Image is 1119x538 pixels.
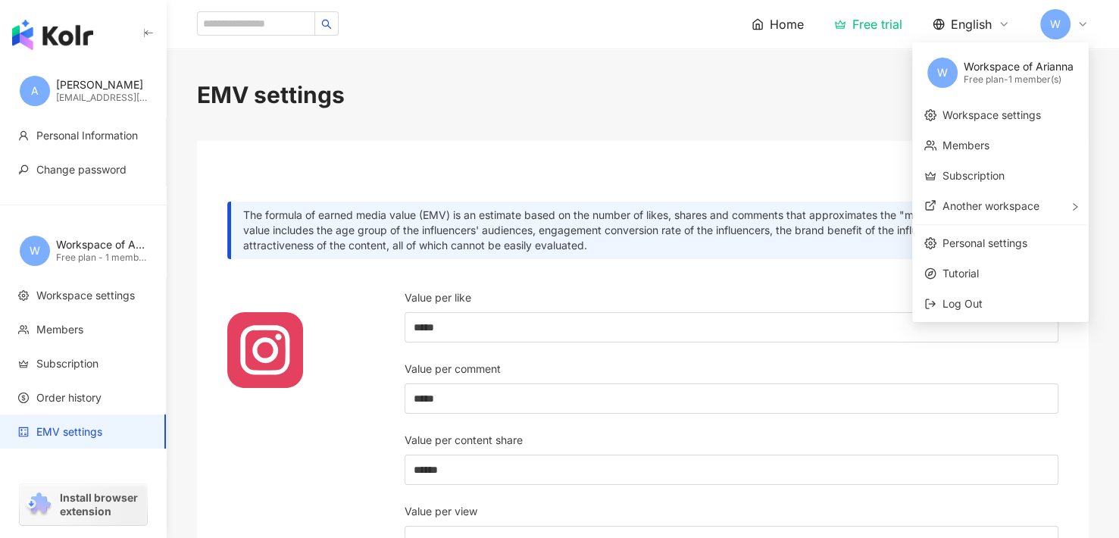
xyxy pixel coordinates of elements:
[18,130,29,141] span: user
[942,297,983,310] span: Log Out
[405,455,1058,484] input: Value per content share
[56,92,147,105] div: [EMAIL_ADDRESS][DOMAIN_NAME]
[321,19,332,30] span: search
[18,164,29,175] span: key
[752,16,804,33] a: Home
[36,424,102,439] span: EMV settings
[405,361,523,377] label: Value per comment
[31,83,39,99] span: A
[197,79,1089,111] div: EMV settings
[36,390,102,405] span: Order history
[12,20,93,50] img: logo
[942,236,1027,249] a: Personal settings
[56,237,147,252] div: Workspace of Arianna
[937,64,948,81] span: W
[942,108,1041,121] a: Workspace settings
[942,265,1077,282] span: Tutorial
[1071,202,1080,211] span: right
[56,252,147,264] div: Free plan - 1 member(s)
[964,59,1074,74] div: Workspace of Arianna
[20,484,147,525] a: chrome extensionInstall browser extension
[964,74,1074,86] div: Free plan - 1 member(s)
[405,289,493,306] label: Value per like
[36,356,98,371] span: Subscription
[405,384,1058,413] input: Value per comment
[56,77,147,92] div: [PERSON_NAME]
[36,322,83,337] span: Members
[36,128,138,143] span: Personal Information
[834,17,902,32] a: Free trial
[405,313,1058,342] input: Value per like
[405,432,545,449] label: Value per content share
[36,162,127,177] span: Change password
[18,393,29,403] span: dollar
[60,491,142,518] span: Install browser extension
[942,199,1039,212] span: Another workspace
[30,242,40,259] span: W
[36,288,135,303] span: Workspace settings
[770,16,804,33] span: Home
[24,493,53,517] img: chrome extension
[227,202,1058,259] div: The formula of earned media value (EMV) is an estimate based on the number of likes, shares and c...
[405,503,499,520] label: Value per view
[18,427,29,437] span: calculator
[1050,16,1061,33] span: W
[951,16,992,33] span: English
[942,169,1005,182] a: Subscription
[942,139,989,152] a: Members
